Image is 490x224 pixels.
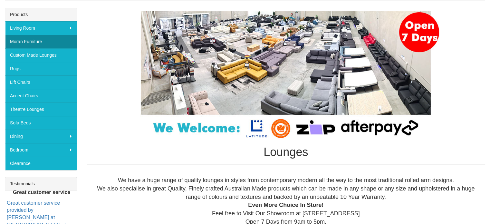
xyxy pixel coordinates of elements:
[5,8,77,21] div: Products
[5,48,77,62] a: Custom Made Lounges
[125,11,447,139] img: Lounges
[5,116,77,130] a: Sofa Beds
[5,130,77,143] a: Dining
[5,62,77,75] a: Rugs
[5,21,77,35] a: Living Room
[5,35,77,48] a: Moran Furniture
[5,143,77,157] a: Bedroom
[5,75,77,89] a: Lift Chairs
[5,177,77,190] div: Testimonials
[5,89,77,102] a: Accent Chairs
[13,189,70,195] b: Great customer service
[5,157,77,170] a: Clearance
[5,102,77,116] a: Theatre Lounges
[87,146,485,159] h1: Lounges
[248,202,323,208] b: Even More Choice In Store!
